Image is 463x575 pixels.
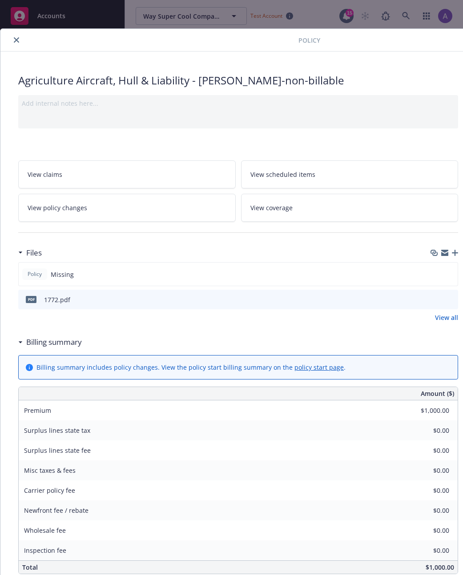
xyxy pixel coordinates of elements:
[432,295,439,304] button: download file
[24,546,66,555] span: Inspection fee
[397,424,455,437] input: 0.00
[26,296,36,303] span: pdf
[241,160,459,188] a: View scheduled items
[397,544,455,557] input: 0.00
[18,160,236,188] a: View claims
[447,295,455,304] button: preview file
[435,313,458,322] a: View all
[24,506,89,515] span: Newfront fee / rebate
[24,466,76,475] span: Misc taxes & fees
[24,526,66,535] span: Wholesale fee
[250,170,315,179] span: View scheduled items
[397,404,455,417] input: 0.00
[11,35,22,45] button: close
[397,484,455,497] input: 0.00
[397,504,455,517] input: 0.00
[397,464,455,477] input: 0.00
[24,446,91,455] span: Surplus lines state fee
[26,336,82,348] h3: Billing summary
[397,524,455,537] input: 0.00
[241,194,459,222] a: View coverage
[22,99,455,108] div: Add internal notes here...
[250,203,293,212] span: View coverage
[51,270,74,279] span: Missing
[36,363,346,372] div: Billing summary includes policy changes. View the policy start billing summary on the .
[18,73,458,88] div: Agriculture Aircraft, Hull & Liability - [PERSON_NAME]-non-billable
[22,563,38,571] span: Total
[298,36,320,45] span: Policy
[18,194,236,222] a: View policy changes
[18,336,82,348] div: Billing summary
[18,247,42,259] div: Files
[24,426,90,435] span: Surplus lines state tax
[26,247,42,259] h3: Files
[44,295,70,304] div: 1772.pdf
[294,363,344,371] a: policy start page
[28,170,62,179] span: View claims
[24,406,51,415] span: Premium
[28,203,87,212] span: View policy changes
[426,563,454,571] span: $1,000.00
[26,270,44,278] span: Policy
[397,444,455,457] input: 0.00
[24,486,75,495] span: Carrier policy fee
[421,389,454,398] span: Amount ($)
